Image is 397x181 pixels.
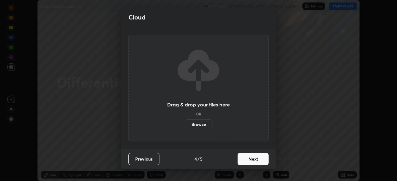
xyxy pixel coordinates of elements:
[198,156,199,162] h4: /
[200,156,203,162] h4: 5
[194,156,197,162] h4: 4
[167,102,230,107] h3: Drag & drop your files here
[128,13,145,21] h2: Cloud
[238,153,269,165] button: Next
[196,112,201,116] h5: OR
[128,153,159,165] button: Previous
